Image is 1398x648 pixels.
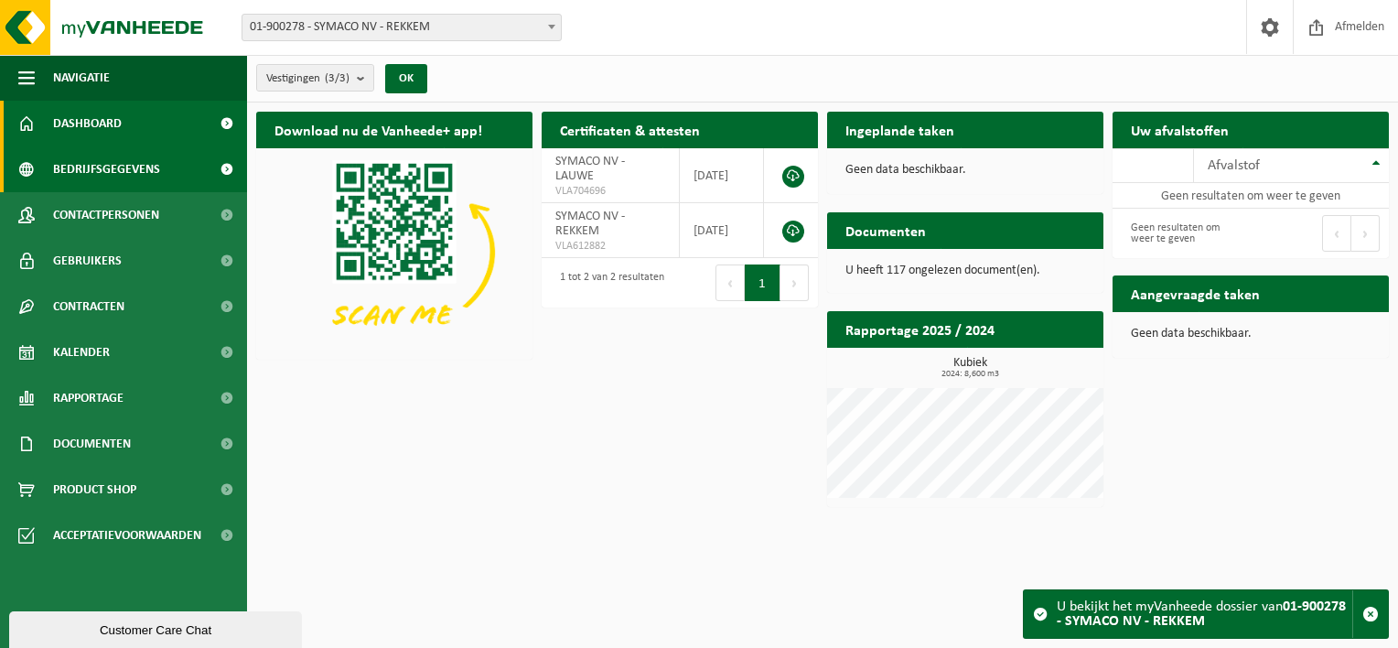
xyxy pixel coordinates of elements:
[1057,599,1346,629] strong: 01-900278 - SYMACO NV - REKKEM
[555,184,665,199] span: VLA704696
[242,14,562,41] span: 01-900278 - SYMACO NV - REKKEM
[1057,590,1352,638] div: U bekijkt het myVanheede dossier van
[53,375,124,421] span: Rapportage
[53,513,201,558] span: Acceptatievoorwaarden
[780,265,809,301] button: Next
[242,15,561,40] span: 01-900278 - SYMACO NV - REKKEM
[1113,275,1278,311] h2: Aangevraagde taken
[551,263,664,303] div: 1 tot 2 van 2 resultaten
[836,370,1103,379] span: 2024: 8,600 m3
[53,101,122,146] span: Dashboard
[555,239,665,254] span: VLA612882
[256,112,500,147] h2: Download nu de Vanheede+ app!
[256,148,532,356] img: Download de VHEPlus App
[845,164,1085,177] p: Geen data beschikbaar.
[967,347,1102,383] a: Bekijk rapportage
[53,55,110,101] span: Navigatie
[9,608,306,648] iframe: chat widget
[325,72,349,84] count: (3/3)
[1122,213,1242,254] div: Geen resultaten om weer te geven
[53,421,131,467] span: Documenten
[53,238,122,284] span: Gebruikers
[256,64,374,92] button: Vestigingen(3/3)
[827,311,1013,347] h2: Rapportage 2025 / 2024
[1113,183,1389,209] td: Geen resultaten om weer te geven
[53,146,160,192] span: Bedrijfsgegevens
[715,265,745,301] button: Previous
[680,148,764,203] td: [DATE]
[53,467,136,513] span: Product Shop
[555,155,625,183] span: SYMACO NV - LAUWE
[542,112,718,147] h2: Certificaten & attesten
[680,203,764,258] td: [DATE]
[1131,328,1371,340] p: Geen data beschikbaar.
[836,357,1103,379] h3: Kubiek
[555,210,625,238] span: SYMACO NV - REKKEM
[1208,158,1260,173] span: Afvalstof
[745,265,780,301] button: 1
[1322,215,1351,252] button: Previous
[827,212,944,248] h2: Documenten
[53,284,124,329] span: Contracten
[1351,215,1380,252] button: Next
[1113,112,1247,147] h2: Uw afvalstoffen
[827,112,973,147] h2: Ingeplande taken
[266,65,349,92] span: Vestigingen
[845,265,1085,277] p: U heeft 117 ongelezen document(en).
[385,64,427,93] button: OK
[53,329,110,375] span: Kalender
[53,192,159,238] span: Contactpersonen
